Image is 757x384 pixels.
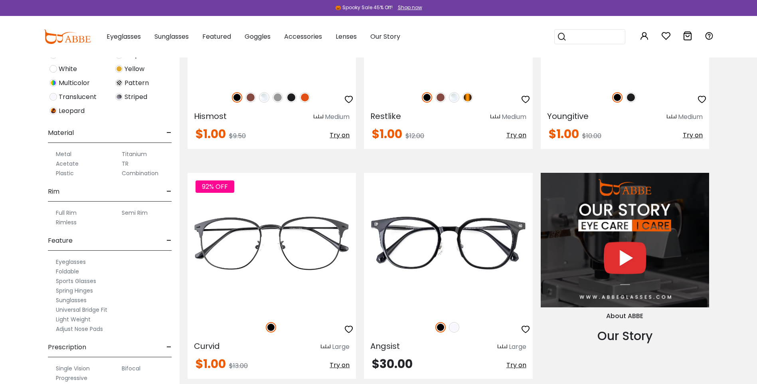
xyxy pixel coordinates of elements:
[449,92,459,103] img: Clear
[372,125,402,143] span: $1.00
[498,344,507,350] img: size ruler
[49,93,57,101] img: Translucent
[125,64,144,74] span: Yellow
[49,79,57,87] img: Multicolor
[541,327,709,345] div: Our Story
[435,92,446,103] img: Brown
[56,364,90,373] label: Single Vision
[435,322,446,333] img: Black
[122,208,148,218] label: Semi Rim
[56,324,103,334] label: Adjust Nose Pads
[59,92,97,102] span: Translucent
[370,32,400,41] span: Our Story
[59,78,90,88] span: Multicolor
[335,4,393,11] div: 🎃 Spooky Sale 45% Off!
[115,65,123,73] img: Yellow
[202,32,231,41] span: Featured
[245,92,256,103] img: Brown
[332,342,350,352] div: Large
[56,276,96,286] label: Sports Glasses
[122,159,128,168] label: TR
[394,4,422,11] a: Shop now
[372,355,413,372] span: $30.00
[582,131,601,141] span: $10.00
[125,78,149,88] span: Pattern
[122,149,147,159] label: Titanium
[196,180,234,193] span: 92% OFF
[56,305,107,315] label: Universal Bridge Fit
[194,111,227,122] span: Hismost
[398,4,422,11] div: Shop now
[48,123,74,143] span: Material
[370,111,401,122] span: Restlike
[125,92,147,102] span: Striped
[194,340,220,352] span: Curvid
[196,355,226,372] span: $1.00
[678,112,703,122] div: Medium
[370,340,400,352] span: Angsist
[56,159,79,168] label: Acetate
[107,32,141,41] span: Eyeglasses
[122,168,158,178] label: Combination
[405,131,424,141] span: $12.00
[229,131,246,141] span: $9.50
[273,92,283,103] img: Gray
[56,373,87,383] label: Progressive
[336,32,357,41] span: Lenses
[48,231,73,250] span: Feature
[300,92,310,103] img: Orange
[232,92,242,103] img: Black
[330,128,350,143] button: Try on
[449,322,459,333] img: Translucent
[547,111,589,122] span: Youngitive
[422,92,432,103] img: Black
[56,295,87,305] label: Sunglasses
[166,123,172,143] span: -
[166,338,172,357] span: -
[115,79,123,87] img: Pattern
[506,358,526,372] button: Try on
[122,364,140,373] label: Bifocal
[612,92,623,103] img: Black
[325,112,350,122] div: Medium
[196,125,226,143] span: $1.00
[259,92,269,103] img: Clear
[188,173,356,313] img: Black Curvid - Metal ,Adjust Nose Pads
[115,93,123,101] img: Striped
[56,218,77,227] label: Rimless
[43,30,91,44] img: abbeglasses.com
[683,131,703,140] span: Try on
[56,315,91,324] label: Light Weight
[48,338,86,357] span: Prescription
[509,342,526,352] div: Large
[506,360,526,370] span: Try on
[683,128,703,143] button: Try on
[166,182,172,201] span: -
[229,361,248,370] span: $13.00
[541,173,709,308] img: About Us
[330,131,350,140] span: Try on
[266,322,276,333] img: Black
[59,106,85,116] span: Leopard
[284,32,322,41] span: Accessories
[56,208,77,218] label: Full Rim
[286,92,296,103] img: Matte Black
[541,311,709,321] div: About ABBE
[56,286,93,295] label: Spring Hinges
[56,149,71,159] label: Metal
[59,64,77,74] span: White
[56,168,74,178] label: Plastic
[667,114,676,120] img: size ruler
[48,182,59,201] span: Rim
[154,32,189,41] span: Sunglasses
[364,173,532,313] img: Black Angsist - Acetate,Titanium ,Adjust Nose Pads
[626,92,636,103] img: Matte Black
[245,32,271,41] span: Goggles
[56,257,86,267] label: Eyeglasses
[463,92,473,103] img: Tortoise
[502,112,526,122] div: Medium
[506,131,526,140] span: Try on
[549,125,579,143] span: $1.00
